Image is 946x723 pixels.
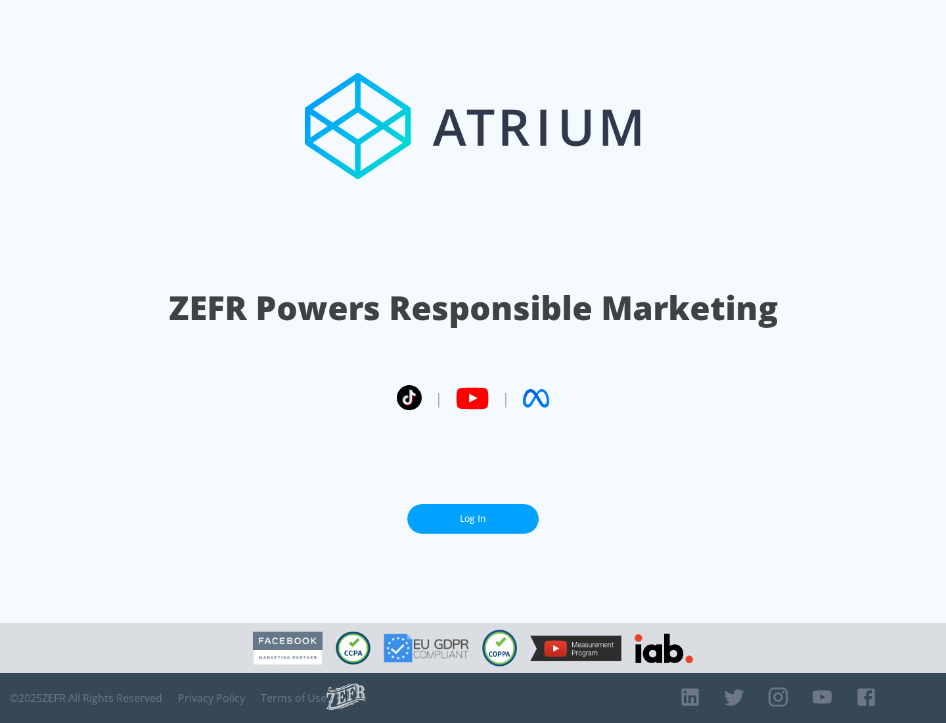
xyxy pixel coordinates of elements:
a: Log In [407,504,539,534]
span: | [435,388,443,408]
img: YouTube Measurement Program [530,636,621,661]
img: CCPA Compliant [336,632,371,665]
img: GDPR Compliant [384,634,469,663]
h1: ZEFR Powers Responsible Marketing [169,285,778,331]
a: Terms of Use [261,691,327,705]
img: Facebook Marketing Partner [253,632,323,665]
span: | [502,388,510,408]
span: © 2025 ZEFR All Rights Reserved [10,691,162,705]
a: Privacy Policy [178,691,245,705]
img: IAB [635,634,693,663]
img: COPPA Compliant [482,630,517,666]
